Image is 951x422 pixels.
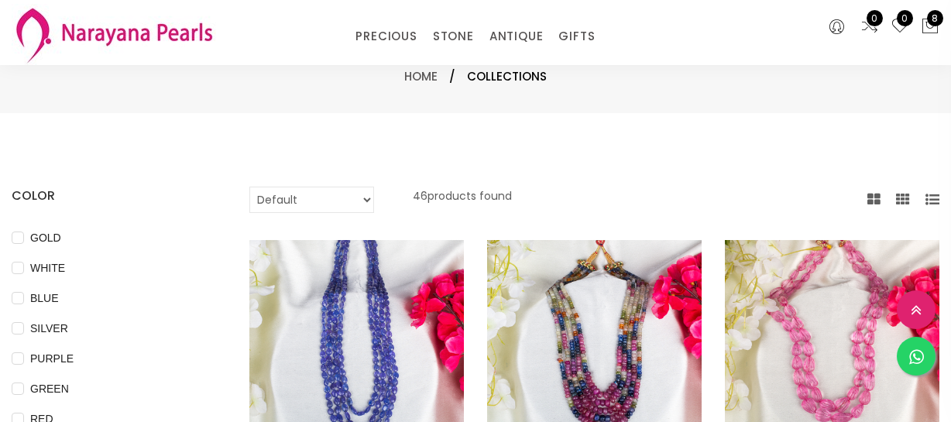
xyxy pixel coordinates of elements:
span: Collections [467,67,547,86]
span: 8 [927,10,943,26]
a: GIFTS [558,25,595,48]
span: BLUE [24,290,65,307]
span: / [449,67,455,86]
a: STONE [433,25,474,48]
span: SILVER [24,320,74,337]
a: 0 [891,17,909,37]
button: 8 [921,17,939,37]
a: Home [404,68,438,84]
span: WHITE [24,259,71,276]
p: 46 products found [413,187,512,213]
span: 0 [897,10,913,26]
a: 0 [860,17,879,37]
span: GOLD [24,229,67,246]
span: 0 [867,10,883,26]
span: GREEN [24,380,75,397]
a: PRECIOUS [355,25,417,48]
a: ANTIQUE [489,25,544,48]
h4: COLOR [12,187,203,205]
span: PURPLE [24,350,80,367]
